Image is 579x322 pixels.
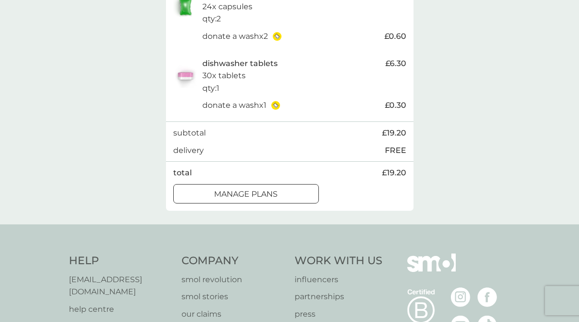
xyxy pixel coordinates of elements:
[478,288,497,307] img: visit the smol Facebook page
[202,13,221,25] p: qty : 2
[69,254,172,269] h4: Help
[385,57,406,70] span: £6.30
[202,57,278,70] p: dishwasher tablets
[173,127,206,139] p: subtotal
[385,99,406,112] span: £0.30
[173,144,204,157] p: delivery
[202,99,266,112] p: donate a wash x 1
[382,127,406,139] span: £19.20
[295,290,382,303] a: partnerships
[182,254,285,269] h4: Company
[173,184,319,203] button: manage plans
[173,167,192,179] p: total
[295,254,382,269] h4: Work With Us
[182,273,285,286] a: smol revolution
[382,167,406,179] span: £19.20
[182,308,285,321] a: our claims
[385,144,406,157] p: FREE
[295,308,382,321] a: press
[69,273,172,298] a: [EMAIL_ADDRESS][DOMAIN_NAME]
[214,188,278,201] p: manage plans
[69,303,172,316] a: help centre
[202,30,268,43] p: donate a wash x 2
[202,82,219,95] p: qty : 1
[295,273,382,286] a: influencers
[182,290,285,303] a: smol stories
[202,69,246,82] p: 30x tablets
[384,30,406,43] span: £0.60
[451,288,470,307] img: visit the smol Instagram page
[202,0,252,13] p: 24x capsules
[407,254,456,287] img: smol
